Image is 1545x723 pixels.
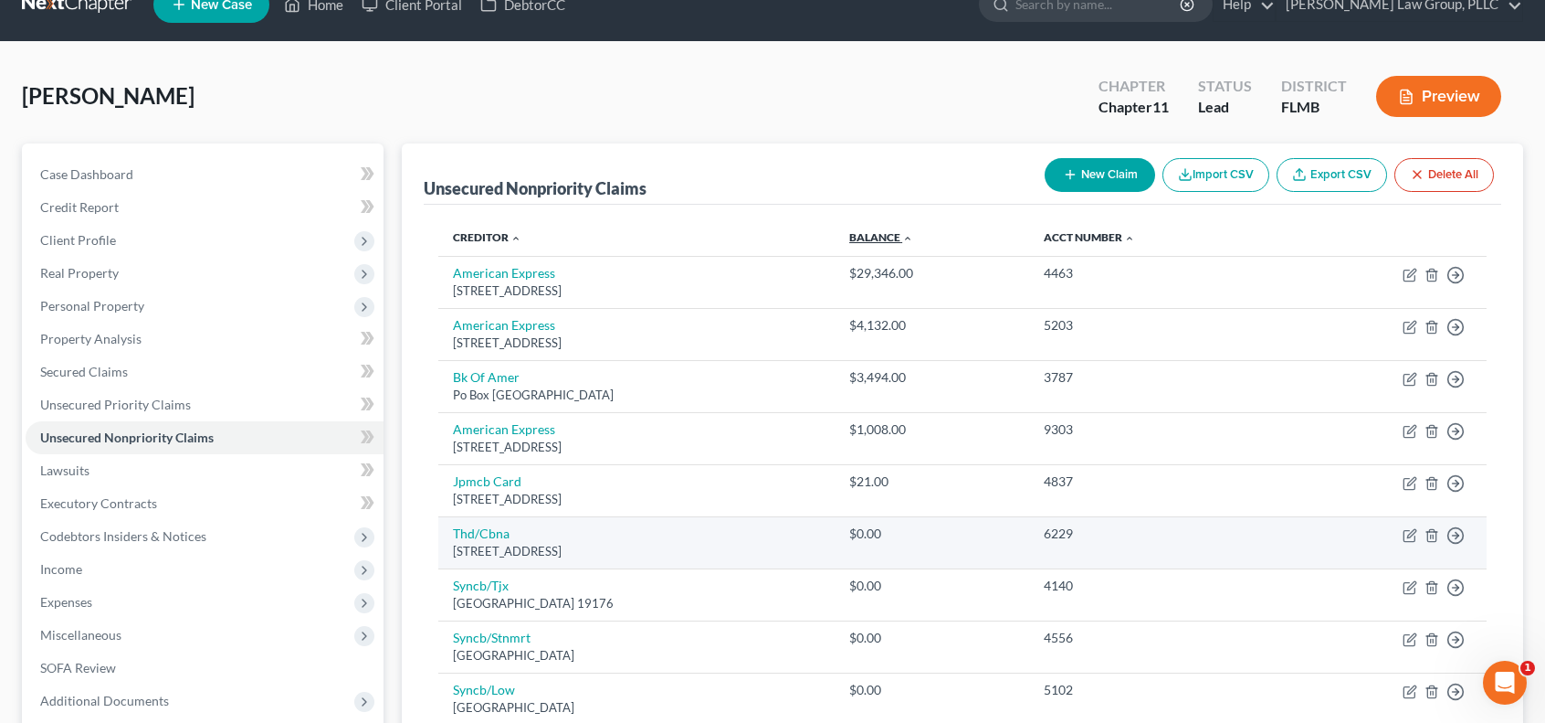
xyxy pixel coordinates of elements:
[1394,158,1494,192] button: Delete All
[453,335,820,352] div: [STREET_ADDRESS]
[1044,230,1135,244] a: Acct Number expand_less
[40,430,214,445] span: Unsecured Nonpriority Claims
[849,473,1014,491] div: $21.00
[1281,76,1347,97] div: District
[453,682,515,697] a: Syncb/Low
[26,652,384,685] a: SOFA Review
[22,82,194,109] span: [PERSON_NAME]
[849,629,1014,647] div: $0.00
[453,265,555,281] a: American Express
[849,681,1014,699] div: $0.00
[453,282,820,300] div: [STREET_ADDRESS]
[1044,525,1266,543] div: 6229
[40,265,119,281] span: Real Property
[26,158,384,191] a: Case Dashboard
[453,578,509,593] a: Syncb/Tjx
[849,525,1014,543] div: $0.00
[26,421,384,454] a: Unsecured Nonpriority Claims
[26,323,384,356] a: Property Analysis
[453,317,555,333] a: American Express
[40,561,82,577] span: Income
[26,191,384,224] a: Credit Report
[1044,681,1266,699] div: 5102
[40,495,157,511] span: Executory Contracts
[40,298,144,314] span: Personal Property
[40,331,142,346] span: Property Analysis
[40,364,128,379] span: Secured Claims
[40,528,206,544] span: Codebtors Insiders & Notices
[1044,473,1266,491] div: 4837
[453,699,820,717] div: [GEOGRAPHIC_DATA]
[40,397,191,412] span: Unsecured Priority Claims
[40,627,121,643] span: Miscellaneous
[1277,158,1387,192] a: Export CSV
[1098,97,1169,118] div: Chapter
[1044,629,1266,647] div: 4556
[40,660,116,675] span: SOFA Review
[40,693,169,708] span: Additional Documents
[849,420,1014,439] div: $1,008.00
[40,232,116,248] span: Client Profile
[26,454,384,487] a: Lawsuits
[849,368,1014,387] div: $3,494.00
[453,491,820,508] div: [STREET_ADDRESS]
[40,199,119,215] span: Credit Report
[1098,76,1169,97] div: Chapter
[902,233,913,244] i: expand_less
[1045,158,1155,192] button: New Claim
[453,230,521,244] a: Creditor expand_less
[26,388,384,421] a: Unsecured Priority Claims
[453,421,555,437] a: American Express
[1044,577,1266,595] div: 4140
[1152,98,1169,115] span: 11
[453,630,531,645] a: Syncb/Stnmrt
[1198,97,1252,118] div: Lead
[849,577,1014,595] div: $0.00
[40,463,89,478] span: Lawsuits
[1483,661,1527,705] iframe: Intercom live chat
[424,177,646,199] div: Unsecured Nonpriority Claims
[453,595,820,612] div: [GEOGRAPHIC_DATA] 19176
[453,387,820,404] div: Po Box [GEOGRAPHIC_DATA]
[1044,316,1266,335] div: 5203
[1162,158,1269,192] button: Import CSV
[1044,368,1266,387] div: 3787
[453,473,521,489] a: Jpmcb Card
[453,647,820,665] div: [GEOGRAPHIC_DATA]
[510,233,521,244] i: expand_less
[849,264,1014,282] div: $29,346.00
[1044,420,1266,439] div: 9303
[453,439,820,456] div: [STREET_ADDRESS]
[849,316,1014,335] div: $4,132.00
[1198,76,1252,97] div: Status
[849,230,913,244] a: Balance expand_less
[26,356,384,388] a: Secured Claims
[1376,76,1501,117] button: Preview
[26,487,384,520] a: Executory Contracts
[453,543,820,560] div: [STREET_ADDRESS]
[453,369,520,385] a: Bk Of Amer
[40,166,133,182] span: Case Dashboard
[1520,661,1535,675] span: 1
[40,594,92,610] span: Expenses
[1044,264,1266,282] div: 4463
[453,526,510,541] a: Thd/Cbna
[1124,233,1135,244] i: expand_less
[1281,97,1347,118] div: FLMB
